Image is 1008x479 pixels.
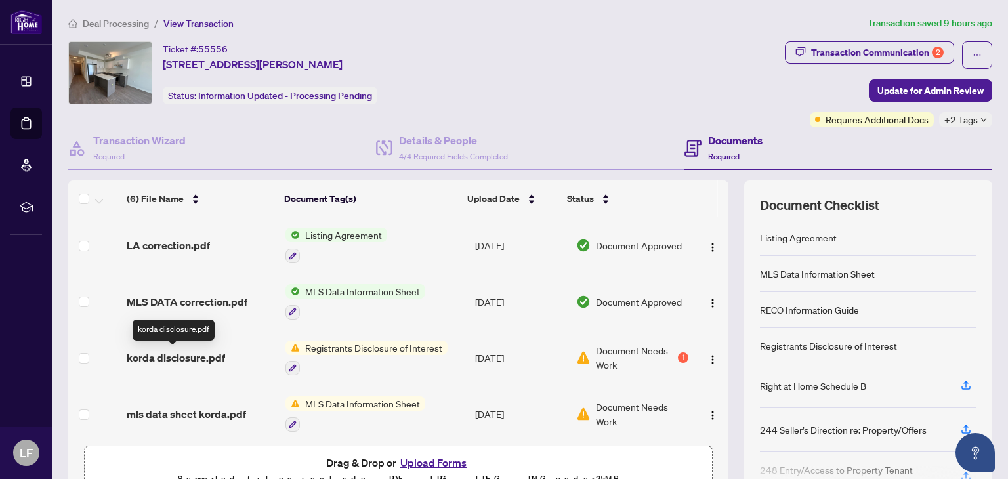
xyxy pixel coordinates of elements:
[399,152,508,161] span: 4/4 Required Fields Completed
[576,238,591,253] img: Document Status
[285,228,387,263] button: Status IconListing Agreement
[708,133,763,148] h4: Documents
[285,341,448,376] button: Status IconRegistrants Disclosure of Interest
[198,90,372,102] span: Information Updated - Processing Pending
[285,396,425,432] button: Status IconMLS Data Information Sheet
[470,217,571,274] td: [DATE]
[399,133,508,148] h4: Details & People
[760,339,897,353] div: Registrants Disclosure of Interest
[285,396,300,411] img: Status Icon
[980,117,987,123] span: down
[285,284,300,299] img: Status Icon
[707,298,718,308] img: Logo
[462,180,562,217] th: Upload Date
[10,10,42,34] img: logo
[702,235,723,256] button: Logo
[163,18,234,30] span: View Transaction
[678,352,688,363] div: 1
[300,396,425,411] span: MLS Data Information Sheet
[163,56,343,72] span: [STREET_ADDRESS][PERSON_NAME]
[467,192,520,206] span: Upload Date
[944,112,978,127] span: +2 Tags
[396,454,471,471] button: Upload Forms
[93,133,186,148] h4: Transaction Wizard
[596,295,682,309] span: Document Approved
[811,42,944,63] div: Transaction Communication
[470,386,571,442] td: [DATE]
[707,410,718,421] img: Logo
[760,230,837,245] div: Listing Agreement
[83,18,149,30] span: Deal Processing
[826,112,929,127] span: Requires Additional Docs
[154,16,158,31] li: /
[596,238,682,253] span: Document Approved
[877,80,984,101] span: Update for Admin Review
[279,180,462,217] th: Document Tag(s)
[133,320,215,341] div: korda disclosure.pdf
[760,266,875,281] div: MLS Data Information Sheet
[576,295,591,309] img: Document Status
[127,238,210,253] span: LA correction.pdf
[973,51,982,60] span: ellipsis
[127,192,184,206] span: (6) File Name
[127,350,225,365] span: korda disclosure.pdf
[562,180,683,217] th: Status
[702,404,723,425] button: Logo
[121,180,279,217] th: (6) File Name
[300,341,448,355] span: Registrants Disclosure of Interest
[785,41,954,64] button: Transaction Communication2
[93,152,125,161] span: Required
[868,16,992,31] article: Transaction saved 9 hours ago
[760,196,879,215] span: Document Checklist
[955,433,995,472] button: Open asap
[163,41,228,56] div: Ticket #:
[760,379,866,393] div: Right at Home Schedule B
[708,152,740,161] span: Required
[470,274,571,330] td: [DATE]
[702,291,723,312] button: Logo
[707,354,718,365] img: Logo
[932,47,944,58] div: 2
[285,228,300,242] img: Status Icon
[326,454,471,471] span: Drag & Drop or
[69,42,152,104] img: IMG-N12425228_1.jpg
[300,228,387,242] span: Listing Agreement
[567,192,594,206] span: Status
[285,284,425,320] button: Status IconMLS Data Information Sheet
[707,242,718,253] img: Logo
[760,302,859,317] div: RECO Information Guide
[702,347,723,368] button: Logo
[285,341,300,355] img: Status Icon
[127,294,247,310] span: MLS DATA correction.pdf
[869,79,992,102] button: Update for Admin Review
[68,19,77,28] span: home
[300,284,425,299] span: MLS Data Information Sheet
[596,400,688,428] span: Document Needs Work
[576,350,591,365] img: Document Status
[576,407,591,421] img: Document Status
[596,343,675,372] span: Document Needs Work
[198,43,228,55] span: 55556
[127,406,246,422] span: mls data sheet korda.pdf
[760,423,927,437] div: 244 Seller’s Direction re: Property/Offers
[20,444,33,462] span: LF
[163,87,377,104] div: Status:
[470,330,571,386] td: [DATE]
